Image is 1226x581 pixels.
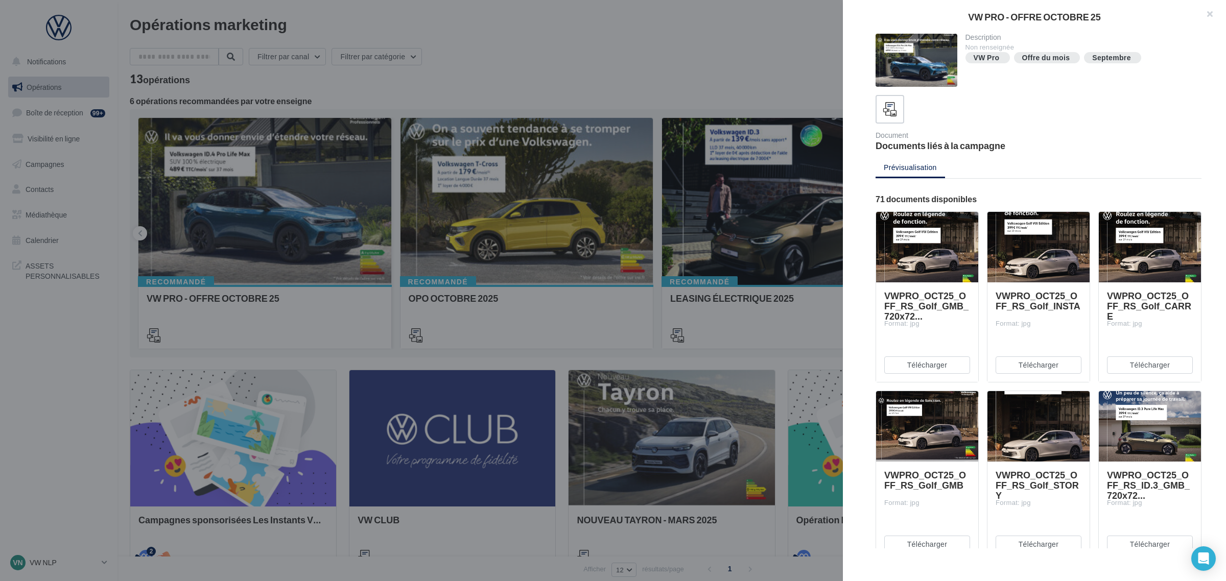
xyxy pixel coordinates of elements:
div: Format: jpg [1107,319,1193,328]
div: Format: jpg [996,498,1081,507]
div: Format: jpg [996,319,1081,328]
span: VWPRO_OCT25_OFF_RS_Golf_INSTA [996,290,1080,311]
span: VWPRO_OCT25_OFF_RS_Golf_CARRE [1107,290,1191,322]
div: Format: jpg [1107,498,1193,507]
button: Télécharger [1107,356,1193,374]
div: 71 documents disponibles [876,195,1201,203]
div: Format: jpg [884,498,970,507]
div: Format: jpg [884,319,970,328]
div: Offre du mois [1022,54,1070,62]
div: Open Intercom Messenger [1191,546,1216,571]
div: VW Pro [974,54,1000,62]
button: Télécharger [1107,536,1193,553]
button: Télécharger [996,356,1081,374]
div: Document [876,132,1034,139]
div: VW PRO - OFFRE OCTOBRE 25 [859,12,1210,21]
span: VWPRO_OCT25_OFF_RS_Golf_STORY [996,469,1079,501]
span: VWPRO_OCT25_OFF_RS_Golf_GMB_720x72... [884,290,969,322]
div: Non renseignée [965,43,1194,52]
button: Télécharger [884,356,970,374]
div: Description [965,34,1194,41]
button: Télécharger [884,536,970,553]
div: Documents liés à la campagne [876,141,1034,150]
div: Septembre [1092,54,1131,62]
button: Télécharger [996,536,1081,553]
span: VWPRO_OCT25_OFF_RS_Golf_GMB [884,469,966,491]
span: VWPRO_OCT25_OFF_RS_ID.3_GMB_720x72... [1107,469,1190,501]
